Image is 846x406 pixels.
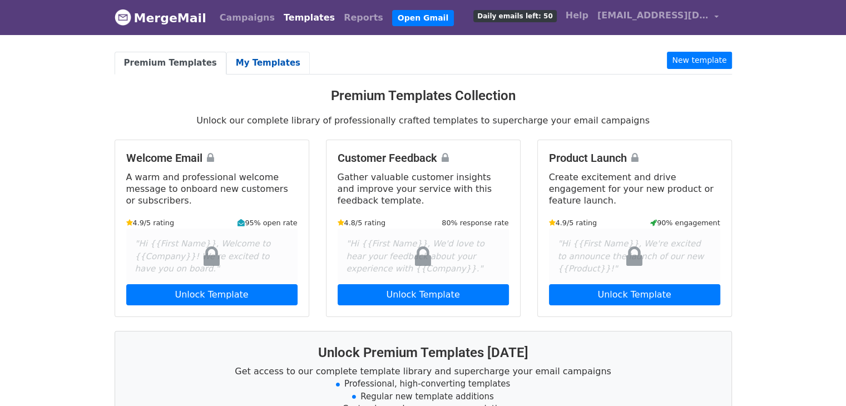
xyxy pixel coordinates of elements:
[549,151,720,165] h4: Product Launch
[597,9,709,22] span: [EMAIL_ADDRESS][DOMAIN_NAME]
[338,171,509,206] p: Gather valuable customer insights and improve your service with this feedback template.
[126,171,298,206] p: A warm and professional welcome message to onboard new customers or subscribers.
[128,378,718,390] li: Professional, high-converting templates
[215,7,279,29] a: Campaigns
[115,6,206,29] a: MergeMail
[338,229,509,284] div: "Hi {{First Name}}, We'd love to hear your feedback about your experience with {{Company}}."
[115,52,226,75] a: Premium Templates
[126,284,298,305] a: Unlock Template
[128,365,718,377] p: Get access to our complete template library and supercharge your email campaigns
[473,10,556,22] span: Daily emails left: 50
[442,217,508,228] small: 80% response rate
[128,390,718,403] li: Regular new template additions
[128,345,718,361] h3: Unlock Premium Templates [DATE]
[226,52,310,75] a: My Templates
[650,217,720,228] small: 90% engagement
[790,353,846,406] iframe: Chat Widget
[238,217,297,228] small: 95% open rate
[549,171,720,206] p: Create excitement and drive engagement for your new product or feature launch.
[115,88,732,104] h3: Premium Templates Collection
[549,284,720,305] a: Unlock Template
[338,151,509,165] h4: Customer Feedback
[549,217,597,228] small: 4.9/5 rating
[593,4,723,31] a: [EMAIL_ADDRESS][DOMAIN_NAME]
[392,10,454,26] a: Open Gmail
[126,151,298,165] h4: Welcome Email
[126,229,298,284] div: "Hi {{First Name}}, Welcome to {{Company}}! We're excited to have you on board."
[279,7,339,29] a: Templates
[338,217,386,228] small: 4.8/5 rating
[338,284,509,305] a: Unlock Template
[549,229,720,284] div: "Hi {{First Name}}, We're excited to announce the launch of our new {{Product}}!"
[339,7,388,29] a: Reports
[115,9,131,26] img: MergeMail logo
[126,217,175,228] small: 4.9/5 rating
[561,4,593,27] a: Help
[115,115,732,126] p: Unlock our complete library of professionally crafted templates to supercharge your email campaigns
[667,52,731,69] a: New template
[469,4,561,27] a: Daily emails left: 50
